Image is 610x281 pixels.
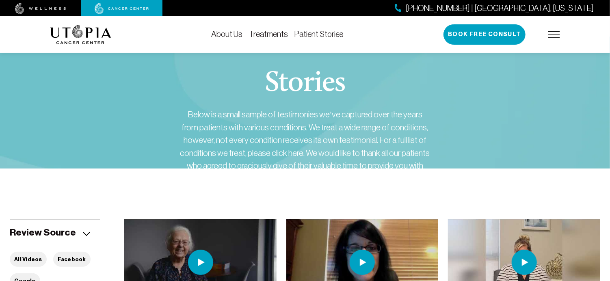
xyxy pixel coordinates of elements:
img: wellness [15,3,66,14]
img: play icon [350,250,375,275]
img: play icon [188,250,213,275]
h5: Review Source [10,226,76,239]
a: About Us [211,30,242,39]
a: Treatments [249,30,288,39]
a: [PHONE_NUMBER] | [GEOGRAPHIC_DATA], [US_STATE] [395,2,594,14]
div: Below is a small sample of testimonies we’ve captured over the years from patients with various c... [179,108,431,185]
button: Facebook [53,252,91,267]
span: [PHONE_NUMBER] | [GEOGRAPHIC_DATA], [US_STATE] [406,2,594,14]
img: cancer center [95,3,149,14]
button: Book Free Consult [443,24,526,45]
h1: Stories [265,69,345,98]
img: logo [50,25,111,44]
button: All Videos [10,252,47,267]
img: icon-hamburger [548,31,560,38]
a: Patient Stories [294,30,344,39]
